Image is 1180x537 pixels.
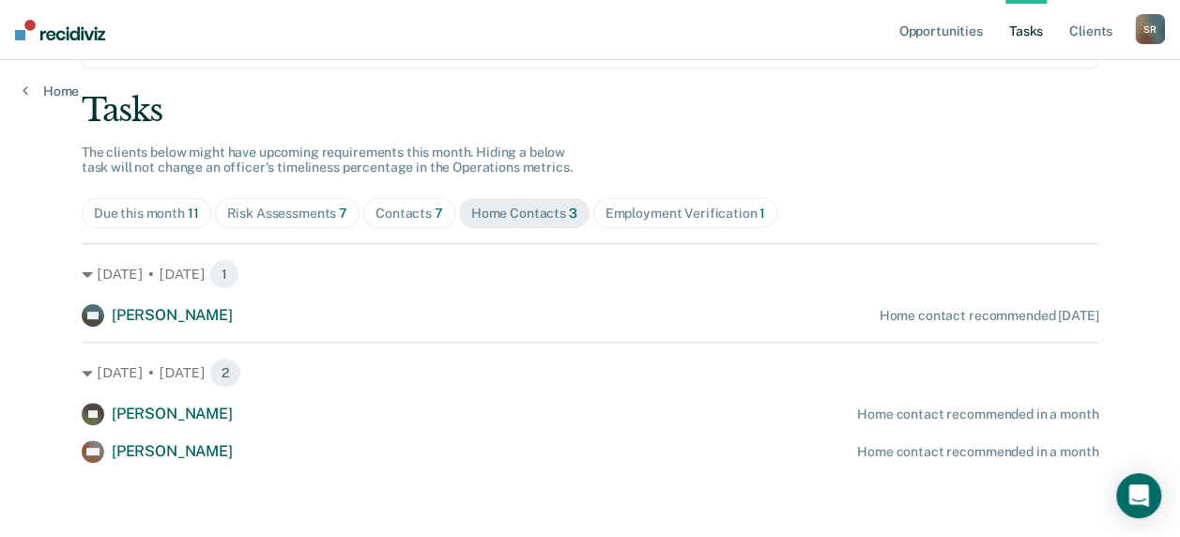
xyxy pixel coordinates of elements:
span: 1 [209,259,239,289]
span: 3 [569,206,577,221]
div: Home contact recommended [DATE] [879,308,1098,324]
span: 7 [435,206,443,221]
div: Open Intercom Messenger [1116,473,1161,518]
div: Home contact recommended in a month [857,444,1098,460]
div: Due this month [94,206,199,222]
span: 2 [209,358,241,388]
button: SR [1135,14,1165,44]
div: [DATE] • [DATE] 1 [82,259,1098,289]
div: Employment Verification [605,206,766,222]
span: [PERSON_NAME] [112,442,233,460]
a: Home [23,83,79,100]
span: [PERSON_NAME] [112,405,233,422]
div: Home Contacts [471,206,577,222]
div: [DATE] • [DATE] 2 [82,358,1098,388]
div: Risk Assessments [227,206,348,222]
span: [PERSON_NAME] [112,306,233,324]
div: Contacts [375,206,443,222]
div: S R [1135,14,1165,44]
div: Tasks [82,91,1098,130]
span: 7 [339,206,347,221]
span: The clients below might have upcoming requirements this month. Hiding a below task will not chang... [82,145,573,176]
span: 1 [759,206,765,221]
img: Recidiviz [15,20,105,40]
span: 11 [188,206,199,221]
div: Home contact recommended in a month [857,407,1098,422]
